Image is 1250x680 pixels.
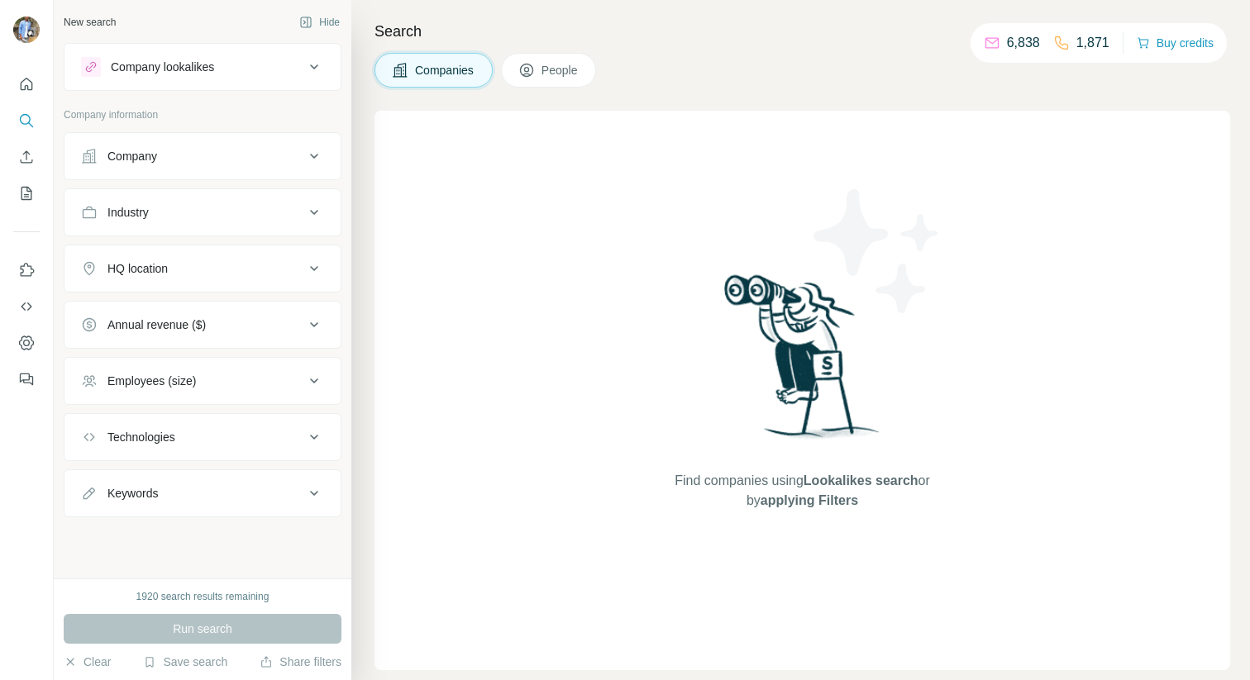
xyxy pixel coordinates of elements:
button: Search [13,106,40,136]
button: My lists [13,178,40,208]
button: Company [64,136,341,176]
button: Keywords [64,473,341,513]
div: 1920 search results remaining [136,589,270,604]
button: Industry [64,193,341,232]
p: 1,871 [1076,33,1109,53]
button: Quick start [13,69,40,99]
button: Share filters [260,654,341,670]
span: People [542,62,580,78]
button: Annual revenue ($) [64,305,341,345]
span: Lookalikes search [804,473,918,487]
button: Technologies [64,417,341,457]
button: Employees (size) [64,361,341,401]
div: Employees (size) [107,373,196,389]
div: Technologies [107,429,175,445]
button: Enrich CSV [13,142,40,172]
button: Buy credits [1137,31,1214,55]
span: Companies [415,62,475,78]
img: Avatar [13,17,40,43]
p: 6,838 [1007,33,1040,53]
button: Company lookalikes [64,47,341,87]
h4: Search [375,20,1230,43]
div: Company lookalikes [111,59,214,75]
button: Hide [288,10,351,35]
button: Save search [143,654,227,670]
span: applying Filters [761,493,858,507]
p: Company information [64,107,341,122]
div: HQ location [107,260,168,277]
div: Annual revenue ($) [107,316,206,333]
button: Feedback [13,364,40,394]
div: Keywords [107,485,158,502]
div: Company [107,148,157,164]
button: HQ location [64,249,341,288]
img: Surfe Illustration - Stars [803,177,952,326]
button: Clear [64,654,111,670]
div: Industry [107,204,149,221]
img: Surfe Illustration - Woman searching with binoculars [717,270,889,454]
span: Find companies using or by [670,471,934,511]
div: New search [64,15,116,30]
button: Use Surfe on LinkedIn [13,255,40,285]
button: Dashboard [13,328,40,358]
button: Use Surfe API [13,292,40,321]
